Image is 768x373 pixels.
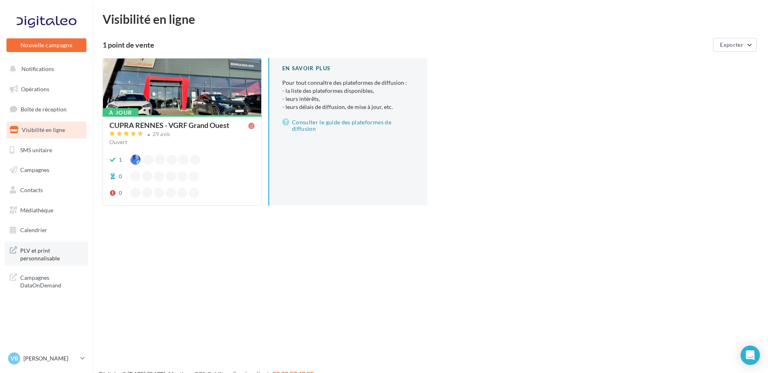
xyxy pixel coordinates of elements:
[20,166,49,173] span: Campagnes
[22,126,65,133] span: Visibilité en ligne
[5,81,88,98] a: Opérations
[20,272,83,289] span: Campagnes DataOnDemand
[109,122,229,129] div: CUPRA RENNES - VGRF Grand Ouest
[5,122,88,138] a: Visibilité en ligne
[720,41,743,48] span: Exporter
[282,87,414,95] li: - la liste des plateformes disponibles,
[5,202,88,219] a: Médiathèque
[21,65,54,72] span: Notifications
[20,207,53,214] span: Médiathèque
[20,245,83,262] span: PLV et print personnalisable
[282,95,414,103] li: - leurs intérêts,
[109,138,127,145] span: Ouvert
[10,354,18,363] span: VB
[6,351,86,366] a: VB [PERSON_NAME]
[109,130,255,140] a: 29 avis
[282,103,414,111] li: - leurs délais de diffusion, de mise à jour, etc.
[713,38,757,52] button: Exporter
[5,242,88,266] a: PLV et print personnalisable
[23,354,77,363] p: [PERSON_NAME]
[153,132,170,137] div: 29 avis
[5,101,88,118] a: Boîte de réception
[20,146,52,153] span: SMS unitaire
[5,182,88,199] a: Contacts
[282,117,414,134] a: Consulter le guide des plateformes de diffusion
[5,161,88,178] a: Campagnes
[103,13,758,25] div: Visibilité en ligne
[5,61,85,78] button: Notifications
[20,186,43,193] span: Contacts
[282,65,414,72] div: En savoir plus
[20,226,47,233] span: Calendrier
[741,346,760,365] div: Open Intercom Messenger
[5,269,88,293] a: Campagnes DataOnDemand
[119,189,122,197] div: 0
[103,41,710,48] div: 1 point de vente
[5,222,88,239] a: Calendrier
[6,38,86,52] button: Nouvelle campagne
[282,79,414,111] p: Pour tout connaître des plateformes de diffusion :
[119,156,122,164] div: 1
[5,142,88,159] a: SMS unitaire
[119,172,122,180] div: 0
[21,106,67,113] span: Boîte de réception
[103,108,138,117] div: À jour
[21,86,49,92] span: Opérations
